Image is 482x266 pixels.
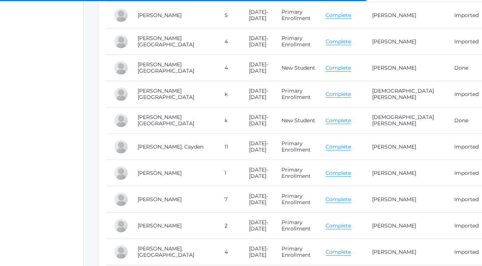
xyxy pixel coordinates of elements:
[242,134,274,160] td: [DATE]-[DATE]
[326,249,351,256] a: Complete
[217,160,242,186] td: 1
[217,213,242,239] td: 2
[130,55,217,81] td: [PERSON_NAME][GEOGRAPHIC_DATA]
[372,38,416,45] a: [PERSON_NAME]
[326,38,351,45] a: Complete
[114,192,128,207] div: Abram Magill
[242,29,274,55] td: [DATE]-[DATE]
[138,196,182,203] a: [PERSON_NAME]
[130,107,217,134] td: [PERSON_NAME][GEOGRAPHIC_DATA]
[217,29,242,55] td: 4
[274,186,318,213] td: Primary Enrollment
[138,245,194,258] a: [PERSON_NAME], [GEOGRAPHIC_DATA]
[326,91,351,98] a: Complete
[114,245,128,259] div: Canaan Magill
[242,81,274,107] td: [DATE]-[DATE]
[274,239,318,265] td: Primary Enrollment
[138,87,194,100] a: [PERSON_NAME][GEOGRAPHIC_DATA]
[372,87,434,100] a: [DEMOGRAPHIC_DATA][PERSON_NAME]
[138,12,182,19] a: [PERSON_NAME]
[114,139,128,154] div: Cayden Maggio
[114,8,128,23] div: Charis LeBlanc
[217,186,242,213] td: 7
[274,107,318,134] td: New Student
[138,170,182,176] a: [PERSON_NAME]
[242,186,274,213] td: [DATE]-[DATE]
[372,64,416,71] a: [PERSON_NAME]
[326,117,351,124] a: Complete
[326,170,351,177] a: Complete
[326,12,351,19] a: Complete
[217,134,242,160] td: 11
[274,134,318,160] td: Primary Enrollment
[242,107,274,134] td: [DATE]-[DATE]
[242,160,274,186] td: [DATE]-[DATE]
[372,170,416,176] a: [PERSON_NAME]
[326,222,351,229] a: Complete
[274,55,318,81] td: New Student
[274,29,318,55] td: Primary Enrollment
[326,196,351,203] a: Complete
[372,143,416,150] a: [PERSON_NAME]
[326,143,351,150] a: Complete
[372,249,416,255] a: [PERSON_NAME]
[138,143,203,150] a: [PERSON_NAME], Cayden
[114,34,128,49] div: Londyn Lemke
[274,2,318,29] td: Primary Enrollment
[274,160,318,186] td: Primary Enrollment
[114,87,128,102] div: Addison Lyons
[217,239,242,265] td: 4
[217,81,242,107] td: k
[372,196,416,203] a: [PERSON_NAME]
[114,218,128,233] div: Samuel Magill
[217,2,242,29] td: 5
[274,213,318,239] td: Primary Enrollment
[114,166,128,180] div: Titus Magill
[217,55,242,81] td: 4
[242,55,274,81] td: [DATE]-[DATE]
[372,222,416,229] a: [PERSON_NAME]
[242,2,274,29] td: [DATE]-[DATE]
[138,35,194,48] a: [PERSON_NAME][GEOGRAPHIC_DATA]
[274,81,318,107] td: Primary Enrollment
[138,222,182,229] a: [PERSON_NAME]
[326,64,351,72] a: Complete
[242,239,274,265] td: [DATE]-[DATE]
[372,12,416,19] a: [PERSON_NAME]
[217,107,242,134] td: k
[242,213,274,239] td: [DATE]-[DATE]
[372,114,434,127] a: [DEMOGRAPHIC_DATA][PERSON_NAME]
